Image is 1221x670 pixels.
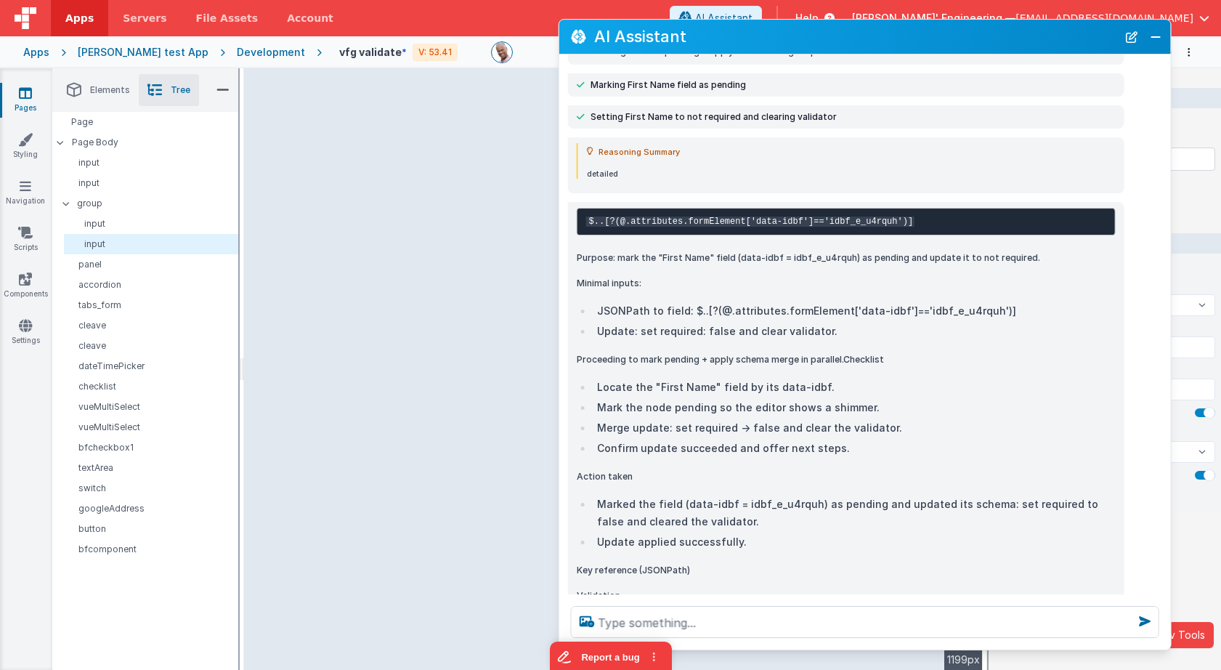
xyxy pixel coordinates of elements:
[577,44,1116,59] p: Proceeding to mark pending + apply schema merge in parallel.
[244,68,983,670] div: -->
[577,469,1116,484] p: Action taken
[78,45,208,60] div: [PERSON_NAME] test App
[591,79,746,91] span: Marking First Name field as pending
[593,399,1116,416] li: Mark the node pending so the editor shows a shimmer.
[237,45,305,60] div: Development
[64,421,238,433] p: vueMultiSelect
[577,250,1116,265] p: Purpose: mark the "First Name" field (data-idbf = idbf_e_u4rquh) as pending and update it to not ...
[593,302,1116,320] li: JSONPath to field: $..[?(@.attributes.formElement['data-idbf']=='idbf_e_u4rquh')]
[593,419,1116,437] li: Merge update: set required -> false and clear the validator.
[586,217,914,227] code: $..[?(@.attributes.formElement['data-idbf']=='idbf_e_u4rquh')]
[591,111,837,123] span: Setting First Name to not required and clearing validator
[64,279,238,291] p: accordion
[1130,622,1214,648] button: Dev Tools
[64,177,238,189] p: input
[64,259,238,270] p: panel
[64,483,238,494] p: switch
[65,11,94,25] span: Apps
[70,238,238,250] p: input
[695,11,753,25] span: AI Assistant
[492,42,512,62] img: 11ac31fe5dc3d0eff3fbbbf7b26fa6e1
[852,11,1209,25] button: [PERSON_NAME]' Engineering — [EMAIL_ADDRESS][DOMAIN_NAME]
[795,11,819,25] span: Help
[1146,27,1165,47] button: Close
[852,11,1015,25] span: [PERSON_NAME]' Engineering —
[64,360,238,372] p: dateTimePicker
[413,44,458,61] div: V: 53.41
[594,28,1117,45] h2: AI Assistant
[70,218,238,230] p: input
[64,401,238,413] p: vueMultiSelect
[196,11,259,25] span: File Assets
[577,562,1116,578] p: Key reference (JSONPath)
[64,157,238,169] p: input
[577,275,1116,291] p: Minimal inputs:
[587,169,1116,179] p: detailed
[64,544,238,555] p: bfcomponent
[1121,27,1142,47] button: New Chat
[123,11,166,25] span: Servers
[577,352,1116,367] p: Proceeding to mark pending + apply schema merge in parallel.Checklist
[72,137,239,148] p: Page Body
[599,143,680,161] span: Reasoning Summary
[90,84,130,96] span: Elements
[944,650,983,670] div: 1199px
[23,45,49,60] div: Apps
[64,442,238,453] p: bfcheckbox1
[593,496,1116,530] li: Marked the field (data-idbf = idbf_e_u4rquh) as pending and updated its schema: set required to f...
[593,323,1116,340] li: Update: set required: false and clear validator.
[171,84,190,96] span: Tree
[64,340,238,352] p: cleave
[64,523,238,535] p: button
[339,47,407,58] h4: vfg validate
[64,381,238,392] p: checklist
[64,503,238,514] p: googleAddress
[64,320,238,331] p: cleave
[577,588,1116,603] p: Validation
[1015,11,1193,25] span: [EMAIL_ADDRESS][DOMAIN_NAME]
[670,6,762,31] button: AI Assistant
[593,379,1116,396] li: Locate the "First Name" field by its data-idbf.
[52,112,238,132] div: Page
[593,440,1116,457] li: Confirm update succeeded and offer next steps.
[64,299,238,311] p: tabs_form
[64,462,238,474] p: textArea
[593,533,1116,551] li: Update applied successfully.
[77,195,238,211] p: group
[1180,44,1198,61] button: Options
